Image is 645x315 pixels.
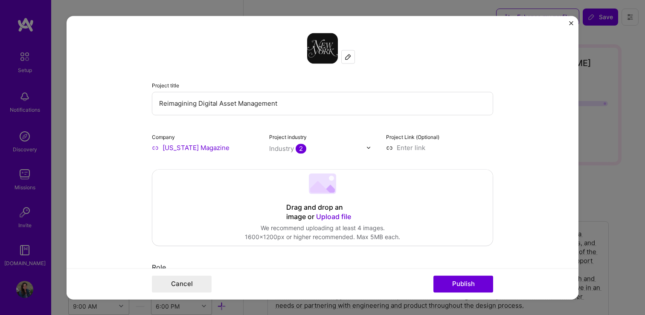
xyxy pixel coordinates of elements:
input: Enter the name of the project [152,92,493,115]
div: Role [152,263,493,272]
img: Edit [345,53,352,60]
button: Publish [433,275,493,292]
span: 2 [296,144,306,153]
div: Drag and drop an image or Upload fileWe recommend uploading at least 4 images.1600x1200px or high... [152,169,493,246]
div: 1600x1200px or higher recommended. Max 5MB each. [245,233,400,242]
div: We recommend uploading at least 4 images. [245,224,400,233]
div: Industry [269,144,306,153]
input: Enter link [386,143,493,152]
div: Drag and drop an image or [286,203,359,222]
button: Close [569,21,573,30]
label: Project title [152,82,179,89]
div: Edit [342,50,354,63]
label: Project Link (Optional) [386,134,439,140]
img: drop icon [366,145,371,150]
img: Company logo [307,33,338,64]
input: Enter name or website [152,143,259,152]
span: Upload file [316,212,351,221]
label: Company [152,134,175,140]
label: Project industry [269,134,307,140]
button: Cancel [152,275,212,292]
